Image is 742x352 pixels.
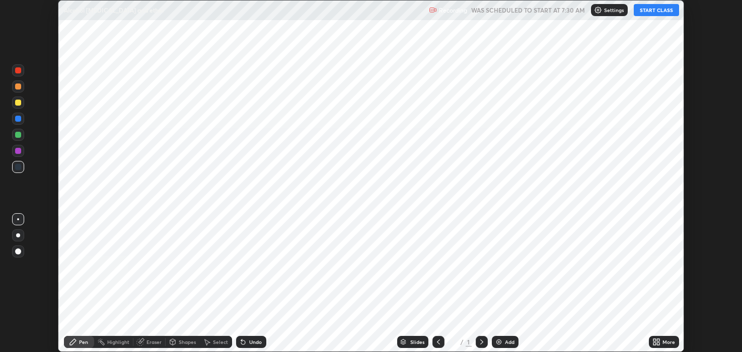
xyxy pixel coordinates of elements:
div: Eraser [146,339,162,344]
div: Shapes [179,339,196,344]
div: Add [505,339,514,344]
div: Undo [249,339,262,344]
p: Alcohol [MEDICAL_DATA] and ether [64,6,164,14]
img: class-settings-icons [594,6,602,14]
div: 1 [466,337,472,346]
button: START CLASS [634,4,679,16]
h5: WAS SCHEDULED TO START AT 7:30 AM [471,6,585,15]
div: 1 [449,339,459,345]
div: / [461,339,464,345]
div: More [662,339,675,344]
div: Slides [410,339,424,344]
p: Recording [439,7,467,14]
img: recording.375f2c34.svg [429,6,437,14]
div: Select [213,339,228,344]
p: Settings [604,8,624,13]
div: Pen [79,339,88,344]
img: add-slide-button [495,338,503,346]
div: Highlight [107,339,129,344]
